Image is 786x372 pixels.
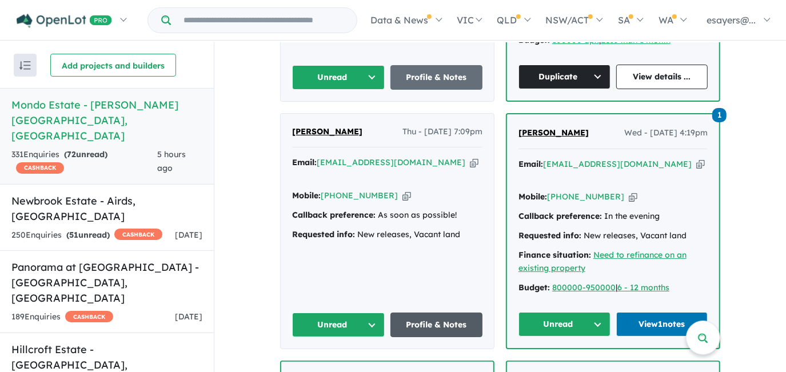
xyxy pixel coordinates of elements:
[518,229,708,243] div: New releases, Vacant land
[696,158,705,170] button: Copy
[11,310,113,324] div: 189 Enquir ies
[114,229,162,240] span: CASHBACK
[292,313,385,337] button: Unread
[292,210,376,220] strong: Callback preference:
[616,65,708,89] a: View details ...
[292,209,482,222] div: As soon as possible!
[543,159,692,169] a: [EMAIL_ADDRESS][DOMAIN_NAME]
[69,230,78,240] span: 51
[11,97,202,143] h5: Mondo Estate - [PERSON_NAME][GEOGRAPHIC_DATA] , [GEOGRAPHIC_DATA]
[11,259,202,306] h5: Panorama at [GEOGRAPHIC_DATA] - [GEOGRAPHIC_DATA] , [GEOGRAPHIC_DATA]
[547,191,624,202] a: [PHONE_NUMBER]
[402,190,411,202] button: Copy
[617,282,669,293] a: 6 - 12 months
[64,149,107,159] strong: ( unread)
[390,313,483,337] a: Profile & Notes
[518,312,611,337] button: Unread
[518,35,550,45] strong: Budget:
[518,211,602,221] strong: Callback preference:
[19,61,31,70] img: sort.svg
[317,157,465,167] a: [EMAIL_ADDRESS][DOMAIN_NAME]
[616,312,708,337] a: View1notes
[11,193,202,224] h5: Newbrook Estate - Airds , [GEOGRAPHIC_DATA]
[390,65,483,90] a: Profile & Notes
[470,157,478,169] button: Copy
[518,210,708,223] div: In the evening
[17,14,112,28] img: Openlot PRO Logo White
[292,126,362,137] span: [PERSON_NAME]
[518,127,589,138] span: [PERSON_NAME]
[552,282,616,293] a: 800000-950000
[518,281,708,295] div: |
[629,191,637,203] button: Copy
[518,282,550,293] strong: Budget:
[402,125,482,139] span: Thu - [DATE] 7:09pm
[518,250,687,274] a: Need to refinance on an existing property
[518,126,589,140] a: [PERSON_NAME]
[173,8,354,33] input: Try estate name, suburb, builder or developer
[65,311,113,322] span: CASHBACK
[175,230,202,240] span: [DATE]
[518,250,591,260] strong: Finance situation:
[11,148,157,175] div: 331 Enquir ies
[712,107,727,122] a: 1
[292,65,385,90] button: Unread
[66,230,110,240] strong: ( unread)
[11,229,162,242] div: 250 Enquir ies
[175,311,202,322] span: [DATE]
[292,229,355,239] strong: Requested info:
[624,126,708,140] span: Wed - [DATE] 4:19pm
[292,125,362,139] a: [PERSON_NAME]
[50,54,176,77] button: Add projects and builders
[67,149,76,159] span: 72
[16,162,64,174] span: CASHBACK
[518,191,547,202] strong: Mobile:
[707,14,756,26] span: esayers@...
[292,228,482,242] div: New releases, Vacant land
[601,35,671,45] a: Less than 1 month
[518,159,543,169] strong: Email:
[292,190,321,201] strong: Mobile:
[321,190,398,201] a: [PHONE_NUMBER]
[292,157,317,167] strong: Email:
[552,35,599,45] a: 100000 apx
[712,108,727,122] span: 1
[518,230,581,241] strong: Requested info:
[518,65,611,89] button: Duplicate
[157,149,186,173] span: 5 hours ago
